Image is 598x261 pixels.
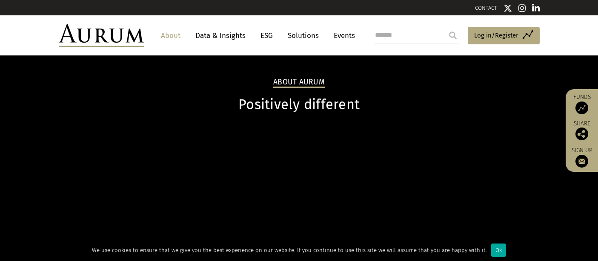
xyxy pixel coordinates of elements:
a: Events [329,28,355,43]
a: Data & Insights [191,28,250,43]
span: Log in/Register [474,30,518,41]
a: CONTACT [475,5,497,11]
img: Instagram icon [518,4,526,12]
a: About [157,28,185,43]
a: ESG [256,28,277,43]
div: Ok [491,244,506,257]
img: Twitter icon [504,4,512,12]
img: Linkedin icon [532,4,540,12]
img: Access Funds [575,101,588,114]
input: Submit [444,27,461,44]
h1: Positively different [59,96,540,113]
img: Aurum [59,24,144,47]
a: Sign up [570,147,594,168]
div: Share [570,121,594,140]
a: Solutions [283,28,323,43]
a: Funds [570,93,594,114]
img: Share this post [575,128,588,140]
h2: About Aurum [273,78,325,88]
img: Sign up to our newsletter [575,155,588,168]
a: Log in/Register [468,27,540,45]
